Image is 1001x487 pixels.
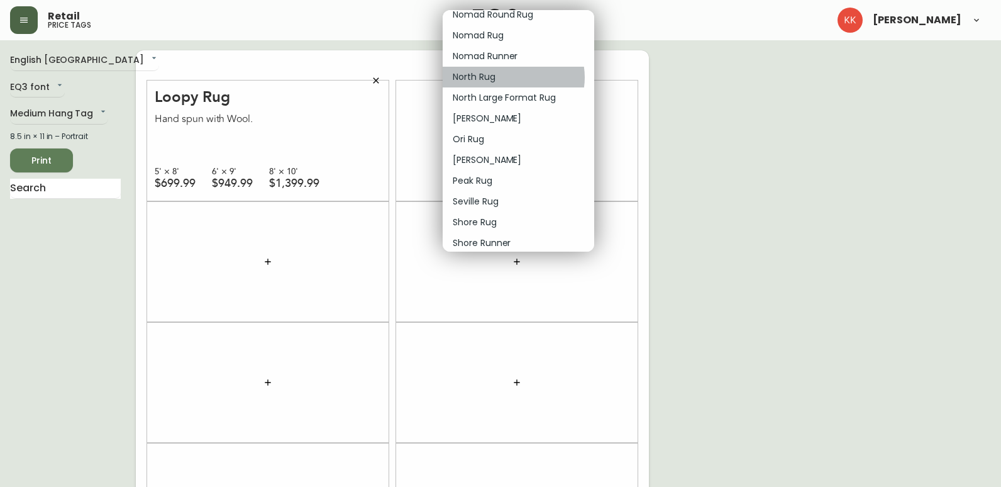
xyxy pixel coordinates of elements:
p: [PERSON_NAME] [453,154,521,167]
p: Nomad Rug [453,29,504,42]
p: Ori Rug [453,133,484,146]
p: Nomad Runner [453,50,517,63]
p: Shore Runner [453,237,511,250]
p: North Rug [453,70,495,84]
p: [PERSON_NAME] [453,112,521,125]
p: North Large Format Rug [453,91,556,104]
p: Seville Rug [453,195,498,208]
p: Peak Rug [453,174,492,188]
p: Nomad Round Rug [453,8,533,21]
p: Shore Rug [453,216,497,229]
